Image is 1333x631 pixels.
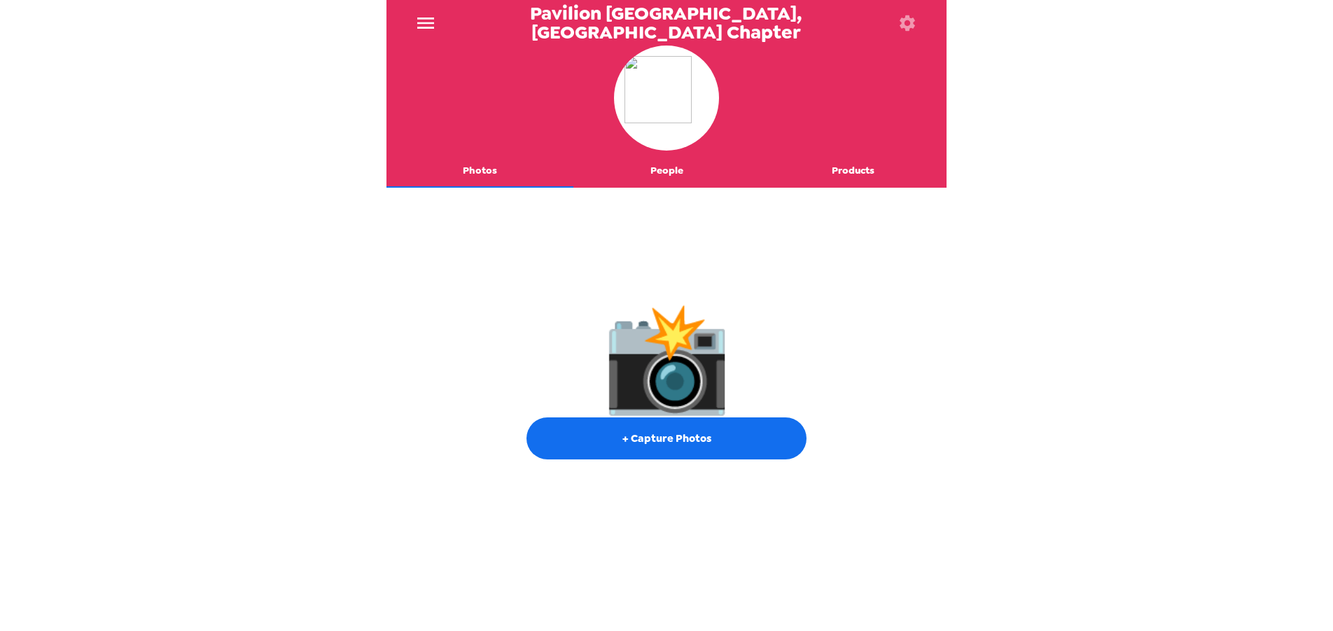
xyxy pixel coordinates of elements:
[760,154,947,188] button: Products
[386,154,573,188] button: Photos
[624,56,709,140] img: org logo
[601,305,732,410] span: cameraIcon
[526,417,807,459] button: + Capture Photos
[573,154,760,188] button: People
[448,4,884,41] span: Pavilion [GEOGRAPHIC_DATA], [GEOGRAPHIC_DATA] Chapter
